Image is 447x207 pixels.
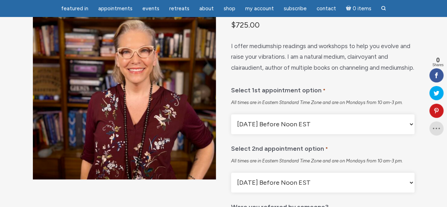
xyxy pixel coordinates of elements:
span: Events [142,5,159,12]
span: Appointments [98,5,133,12]
a: Shop [219,2,240,16]
a: My Account [241,2,278,16]
span: About [199,5,214,12]
label: Select 1st appointment option [231,81,325,97]
span: Shares [432,63,443,67]
a: Appointments [94,2,137,16]
a: Cart0 items [342,1,376,16]
span: 0 items [352,6,371,11]
label: Select 2nd appointment option [231,140,328,155]
a: Retreats [165,2,194,16]
a: Subscribe [280,2,311,16]
span: Retreats [169,5,189,12]
span: I offer mediumship readings and workshops to help you evolve and raise your vibrations. I am a na... [231,42,414,71]
span: Shop [224,5,235,12]
span: featured in [61,5,88,12]
a: Contact [312,2,340,16]
span: 0 [432,57,443,63]
span: Contact [317,5,336,12]
a: Events [138,2,164,16]
span: Subscribe [284,5,307,12]
i: Cart [346,5,353,12]
span: $ [231,21,236,29]
span: My Account [245,5,274,12]
bdi: 725.00 [231,21,260,29]
div: All times are in Eastern Standard Time Zone and are on Mondays from 10 am-3 pm. [231,158,414,164]
div: All times are in Eastern Standard Time Zone and are on Mondays from 10 am-3 pm. [231,99,414,106]
a: featured in [57,2,93,16]
a: About [195,2,218,16]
